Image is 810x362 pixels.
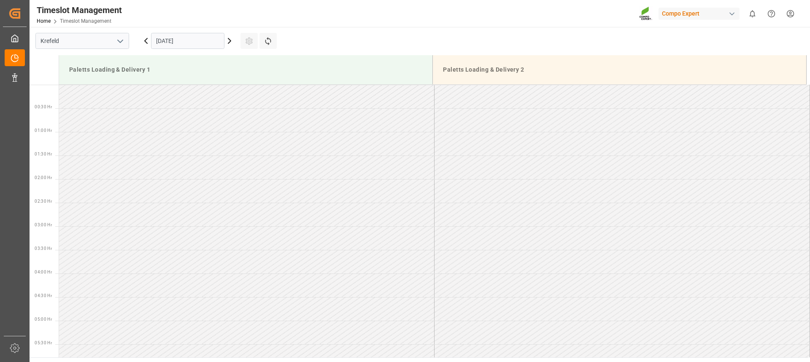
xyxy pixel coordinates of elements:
[659,8,740,20] div: Compo Expert
[35,175,52,180] span: 02:00 Hr
[35,270,52,274] span: 04:00 Hr
[35,33,129,49] input: Type to search/select
[35,128,52,133] span: 01:00 Hr
[35,293,52,298] span: 04:30 Hr
[35,223,52,227] span: 03:00 Hr
[440,62,799,78] div: Paletts Loading & Delivery 2
[659,5,743,21] button: Compo Expert
[639,6,653,21] img: Screenshot%202023-09-29%20at%2010.02.21.png_1712312052.png
[35,341,52,345] span: 05:30 Hr
[35,199,52,204] span: 02:30 Hr
[762,4,781,23] button: Help Center
[35,105,52,109] span: 00:30 Hr
[37,18,51,24] a: Home
[66,62,426,78] div: Paletts Loading & Delivery 1
[743,4,762,23] button: show 0 new notifications
[35,152,52,156] span: 01:30 Hr
[35,246,52,251] span: 03:30 Hr
[35,317,52,322] span: 05:00 Hr
[113,35,126,48] button: open menu
[151,33,224,49] input: DD.MM.YYYY
[37,4,122,16] div: Timeslot Management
